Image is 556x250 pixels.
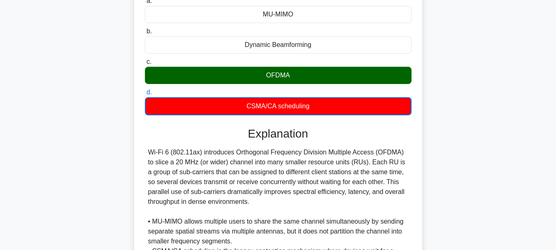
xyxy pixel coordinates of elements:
[147,28,152,35] span: b.
[145,97,412,115] div: CSMA/CA scheduling
[145,67,412,84] div: OFDMA
[147,58,151,65] span: c.
[145,36,412,54] div: Dynamic Beamforming
[147,89,152,96] span: d.
[150,127,407,141] h3: Explanation
[145,6,412,23] div: MU-MIMO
